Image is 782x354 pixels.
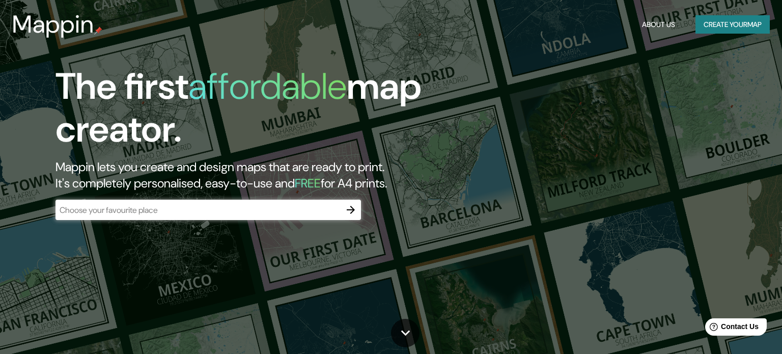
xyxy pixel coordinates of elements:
[55,204,341,216] input: Choose your favourite place
[691,314,771,343] iframe: Help widget launcher
[638,15,679,34] button: About Us
[295,175,321,191] h5: FREE
[55,65,446,159] h1: The first map creator.
[94,26,102,35] img: mappin-pin
[188,63,347,110] h1: affordable
[695,15,770,34] button: Create yourmap
[55,159,446,192] h2: Mappin lets you create and design maps that are ready to print. It's completely personalised, eas...
[12,10,94,39] h3: Mappin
